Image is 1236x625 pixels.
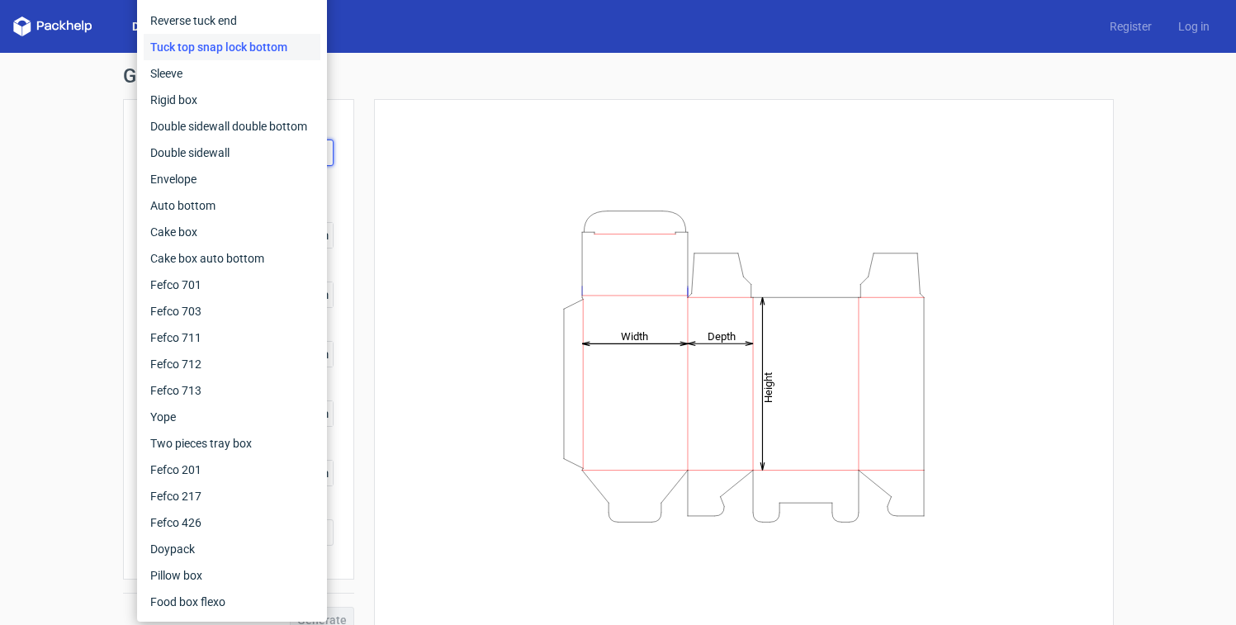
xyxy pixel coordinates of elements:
[144,377,320,404] div: Fefco 713
[144,272,320,298] div: Fefco 701
[144,509,320,536] div: Fefco 426
[144,219,320,245] div: Cake box
[1165,18,1223,35] a: Log in
[144,87,320,113] div: Rigid box
[144,245,320,272] div: Cake box auto bottom
[762,372,774,402] tspan: Height
[144,298,320,324] div: Fefco 703
[144,430,320,457] div: Two pieces tray box
[119,18,188,35] a: Dielines
[174,96,187,109] img: tab_keywords_by_traffic_grey.svg
[192,97,265,108] div: Palavras-chave
[144,483,320,509] div: Fefco 217
[144,536,320,562] div: Doypack
[144,351,320,377] div: Fefco 712
[26,43,40,56] img: website_grey.svg
[46,26,81,40] div: v 4.0.25
[1096,18,1165,35] a: Register
[708,329,736,342] tspan: Depth
[144,589,320,615] div: Food box flexo
[144,7,320,34] div: Reverse tuck end
[87,97,126,108] div: Domínio
[144,192,320,219] div: Auto bottom
[144,166,320,192] div: Envelope
[26,26,40,40] img: logo_orange.svg
[43,43,185,56] div: Domínio: [DOMAIN_NAME]
[144,324,320,351] div: Fefco 711
[144,60,320,87] div: Sleeve
[144,34,320,60] div: Tuck top snap lock bottom
[144,404,320,430] div: Yope
[144,140,320,166] div: Double sidewall
[144,457,320,483] div: Fefco 201
[144,562,320,589] div: Pillow box
[144,113,320,140] div: Double sidewall double bottom
[123,66,1114,86] h1: Generate new dieline
[69,96,82,109] img: tab_domain_overview_orange.svg
[620,329,647,342] tspan: Width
